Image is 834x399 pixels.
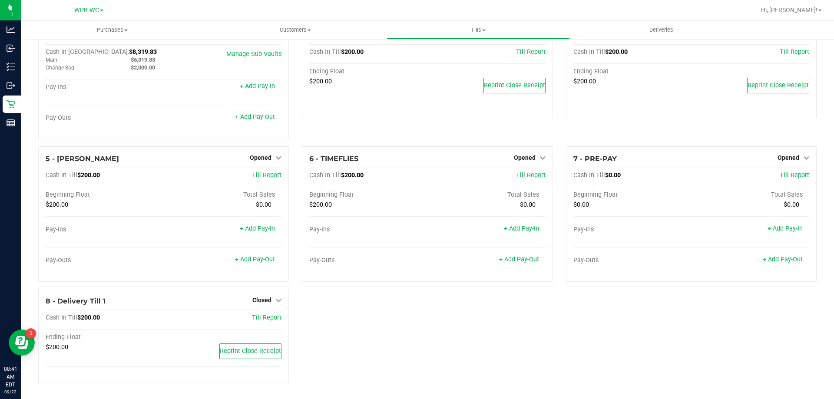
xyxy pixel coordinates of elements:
[309,155,358,163] span: 6 - TIMEFLIES
[778,154,799,161] span: Opened
[46,83,164,91] div: Pay-Ins
[7,63,15,71] inline-svg: Inventory
[309,171,341,179] span: Cash In Till
[46,171,77,179] span: Cash In Till
[309,257,427,264] div: Pay-Outs
[780,48,809,56] a: Till Report
[341,171,364,179] span: $200.00
[46,191,164,199] div: Beginning Float
[26,328,36,339] iframe: Resource center unread badge
[250,154,271,161] span: Opened
[131,56,155,63] span: $6,319.83
[605,48,628,56] span: $200.00
[46,57,59,63] span: Main:
[204,21,387,39] a: Customers
[570,21,753,39] a: Deliveries
[387,26,569,34] span: Tills
[516,48,546,56] a: Till Report
[4,365,17,389] p: 08:41 AM EDT
[7,100,15,109] inline-svg: Retail
[46,226,164,234] div: Pay-Ins
[226,50,281,58] a: Manage Sub-Vaults
[761,7,817,13] span: Hi, [PERSON_NAME]!
[46,297,106,305] span: 8 - Delivery Till 1
[427,191,546,199] div: Total Sales
[573,201,589,208] span: $0.00
[483,78,546,93] button: Reprint Close Receipt
[46,155,119,163] span: 5 - [PERSON_NAME]
[46,201,68,208] span: $200.00
[46,333,164,341] div: Ending Float
[252,171,281,179] a: Till Report
[573,155,617,163] span: 7 - PRE-PAY
[309,48,341,56] span: Cash In Till
[309,78,332,85] span: $200.00
[748,82,809,89] span: Reprint Close Receipt
[309,226,427,234] div: Pay-Ins
[763,256,803,263] a: + Add Pay-Out
[780,171,809,179] a: Till Report
[4,389,17,395] p: 09/22
[7,25,15,34] inline-svg: Analytics
[74,7,99,14] span: WPB WC
[46,114,164,122] div: Pay-Outs
[747,78,809,93] button: Reprint Close Receipt
[240,82,275,90] a: + Add Pay-In
[235,256,275,263] a: + Add Pay-Out
[484,82,545,89] span: Reprint Close Receipt
[204,26,386,34] span: Customers
[77,171,100,179] span: $200.00
[573,226,692,234] div: Pay-Ins
[309,201,332,208] span: $200.00
[520,201,536,208] span: $0.00
[46,257,164,264] div: Pay-Outs
[252,297,271,303] span: Closed
[131,64,155,71] span: $2,000.00
[46,48,129,56] span: Cash In [GEOGRAPHIC_DATA]:
[387,21,569,39] a: Tills
[9,330,35,356] iframe: Resource center
[784,201,799,208] span: $0.00
[77,314,100,321] span: $200.00
[235,113,275,121] a: + Add Pay-Out
[7,44,15,53] inline-svg: Inbound
[46,65,76,71] span: Change Bag:
[240,225,275,232] a: + Add Pay-In
[573,171,605,179] span: Cash In Till
[46,343,68,351] span: $200.00
[252,314,281,321] a: Till Report
[516,171,546,179] a: Till Report
[573,68,692,76] div: Ending Float
[7,119,15,127] inline-svg: Reports
[220,347,281,355] span: Reprint Close Receipt
[341,48,364,56] span: $200.00
[638,26,685,34] span: Deliveries
[46,314,77,321] span: Cash In Till
[691,191,809,199] div: Total Sales
[256,201,271,208] span: $0.00
[514,154,536,161] span: Opened
[605,171,621,179] span: $0.00
[309,68,427,76] div: Ending Float
[504,225,539,232] a: + Add Pay-In
[309,191,427,199] div: Beginning Float
[499,256,539,263] a: + Add Pay-Out
[573,257,692,264] div: Pay-Outs
[573,48,605,56] span: Cash In Till
[164,191,282,199] div: Total Sales
[768,225,803,232] a: + Add Pay-In
[573,191,692,199] div: Beginning Float
[129,48,157,56] span: $8,319.83
[7,81,15,90] inline-svg: Outbound
[21,21,204,39] a: Purchases
[219,343,281,359] button: Reprint Close Receipt
[573,78,596,85] span: $200.00
[21,26,204,34] span: Purchases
